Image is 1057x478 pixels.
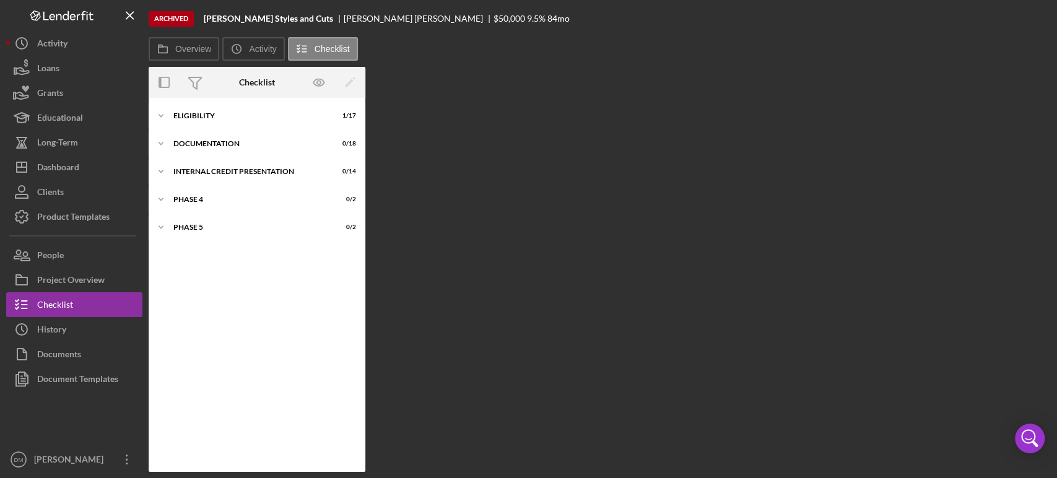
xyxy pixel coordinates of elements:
div: Activity [37,31,67,59]
button: Clients [6,180,142,204]
label: Overview [175,44,211,54]
button: DM[PERSON_NAME] [6,447,142,472]
div: Internal Credit Presentation [173,168,325,175]
div: $50,000 [494,14,525,24]
button: Long-Term [6,130,142,155]
button: Project Overview [6,267,142,292]
div: Grants [37,80,63,108]
div: Documents [37,342,81,370]
div: [PERSON_NAME] [31,447,111,475]
div: Checklist [239,77,275,87]
div: 0 / 2 [334,196,356,203]
div: Archived [149,11,194,27]
div: Product Templates [37,204,110,232]
div: 0 / 18 [334,140,356,147]
button: Checklist [6,292,142,317]
div: Dashboard [37,155,79,183]
button: Activity [6,31,142,56]
div: 0 / 2 [334,224,356,231]
div: Loans [37,56,59,84]
div: 84 mo [547,14,570,24]
button: Product Templates [6,204,142,229]
div: Phase 4 [173,196,325,203]
button: Documents [6,342,142,367]
div: 9.5 % [527,14,546,24]
div: documentation [173,140,325,147]
div: History [37,317,66,345]
label: Checklist [315,44,350,54]
div: Phase 5 [173,224,325,231]
div: 0 / 14 [334,168,356,175]
button: Loans [6,56,142,80]
div: Open Intercom Messenger [1015,424,1045,453]
button: Overview [149,37,219,61]
button: Grants [6,80,142,105]
div: Eligibility [173,112,325,119]
button: Dashboard [6,155,142,180]
button: Document Templates [6,367,142,391]
button: People [6,243,142,267]
div: Long-Term [37,130,78,158]
div: Checklist [37,292,73,320]
div: Document Templates [37,367,118,394]
div: People [37,243,64,271]
button: Educational [6,105,142,130]
button: Checklist [288,37,358,61]
button: Activity [222,37,284,61]
div: Project Overview [37,267,105,295]
label: Activity [249,44,276,54]
div: Educational [37,105,83,133]
div: 1 / 17 [334,112,356,119]
b: [PERSON_NAME] Styles and Cuts [204,14,333,24]
button: History [6,317,142,342]
div: Clients [37,180,64,207]
text: DM [14,456,24,463]
div: [PERSON_NAME] [PERSON_NAME] [344,14,494,24]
